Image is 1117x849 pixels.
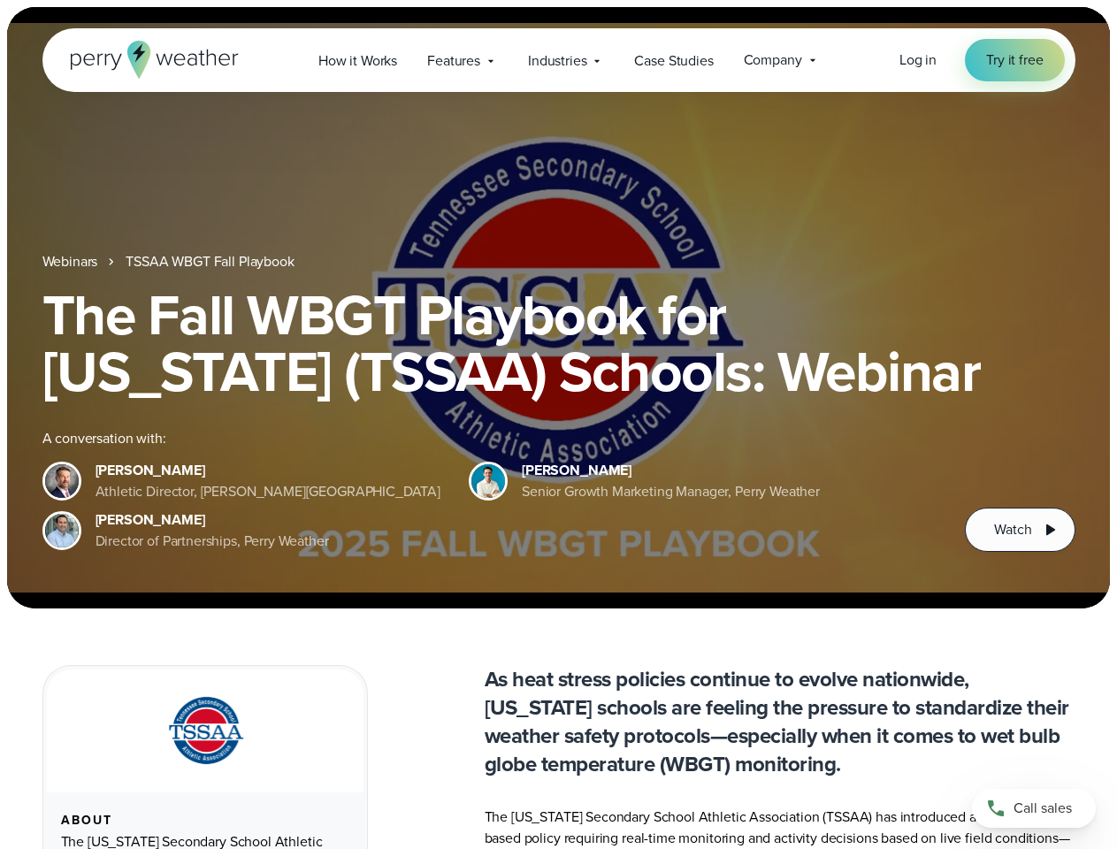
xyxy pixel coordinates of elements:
[303,42,412,79] a: How it Works
[899,50,937,71] a: Log in
[965,508,1075,552] button: Watch
[965,39,1064,81] a: Try it free
[96,460,441,481] div: [PERSON_NAME]
[994,519,1031,540] span: Watch
[522,481,820,502] div: Senior Growth Marketing Manager, Perry Weather
[45,464,79,498] img: Brian Wyatt
[485,665,1075,778] p: As heat stress policies continue to evolve nationwide, [US_STATE] schools are feeling the pressur...
[1014,798,1072,819] span: Call sales
[146,691,264,771] img: TSSAA-Tennessee-Secondary-School-Athletic-Association.svg
[96,531,329,552] div: Director of Partnerships, Perry Weather
[42,251,98,272] a: Webinars
[427,50,480,72] span: Features
[744,50,802,71] span: Company
[45,514,79,547] img: Jeff Wood
[96,481,441,502] div: Athletic Director, [PERSON_NAME][GEOGRAPHIC_DATA]
[126,251,294,272] a: TSSAA WBGT Fall Playbook
[42,428,937,449] div: A conversation with:
[619,42,728,79] a: Case Studies
[318,50,397,72] span: How it Works
[42,251,1075,272] nav: Breadcrumb
[471,464,505,498] img: Spencer Patton, Perry Weather
[972,789,1096,828] a: Call sales
[42,287,1075,400] h1: The Fall WBGT Playbook for [US_STATE] (TSSAA) Schools: Webinar
[522,460,820,481] div: [PERSON_NAME]
[96,509,329,531] div: [PERSON_NAME]
[528,50,586,72] span: Industries
[634,50,713,72] span: Case Studies
[899,50,937,70] span: Log in
[986,50,1043,71] span: Try it free
[61,814,349,828] div: About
